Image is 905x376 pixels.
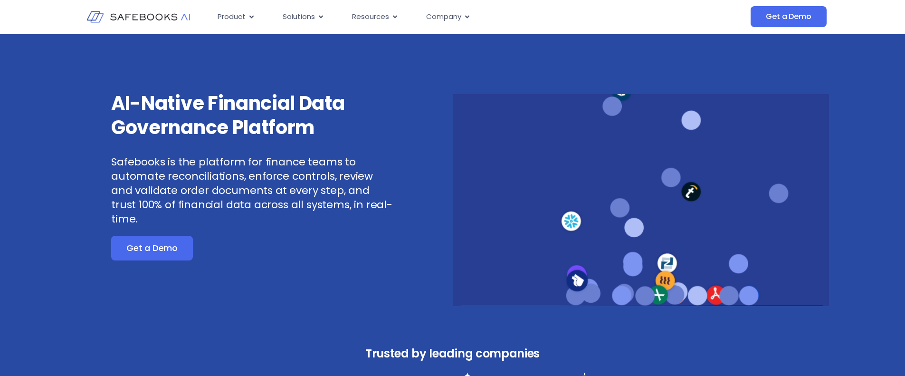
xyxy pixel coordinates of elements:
[304,344,601,363] h3: Trusted by leading companies
[111,155,393,226] p: Safebooks is the platform for finance teams to automate reconciliations, enforce controls, review...
[210,8,656,26] nav: Menu
[751,6,826,27] a: Get a Demo
[352,11,389,22] span: Resources
[126,243,178,253] span: Get a Demo
[766,12,811,21] span: Get a Demo
[283,11,315,22] span: Solutions
[218,11,246,22] span: Product
[111,236,193,260] a: Get a Demo
[210,8,656,26] div: Menu Toggle
[111,91,393,140] h3: AI-Native Financial Data Governance Platform
[426,11,461,22] span: Company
